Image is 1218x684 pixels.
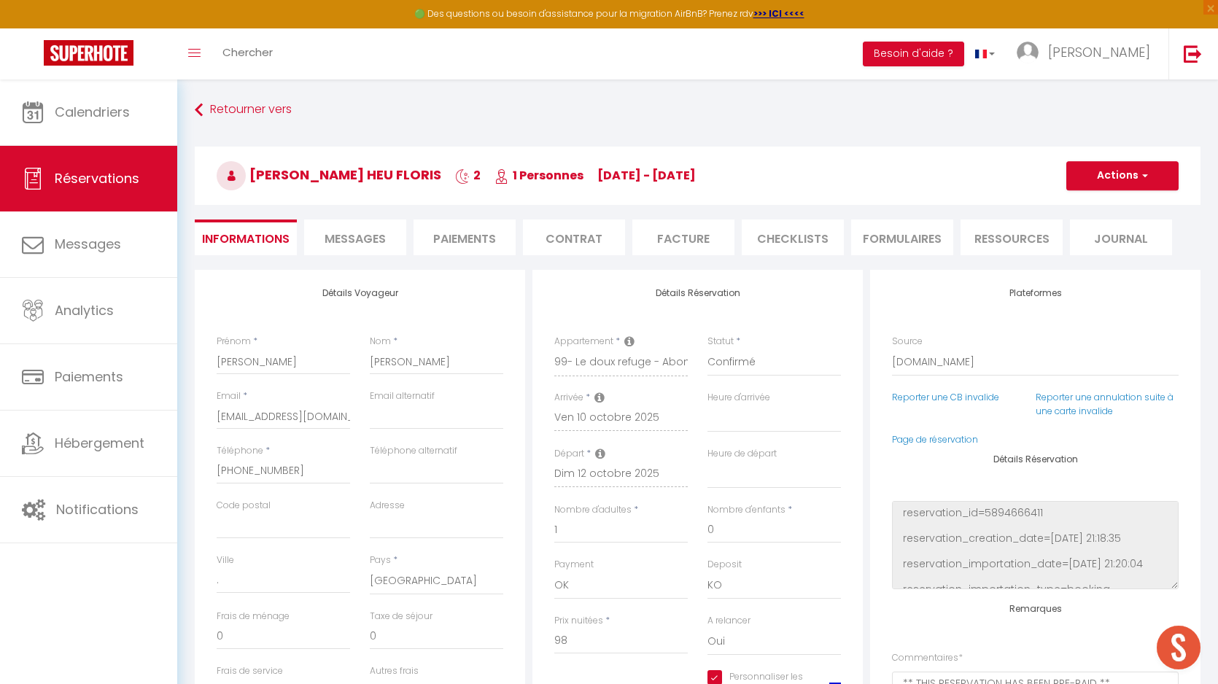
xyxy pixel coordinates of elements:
label: Départ [554,447,584,461]
h4: Détails Réservation [554,288,841,298]
h4: Détails Réservation [892,454,1179,465]
span: Notifications [56,500,139,518]
button: Besoin d'aide ? [863,42,964,66]
span: [PERSON_NAME] [1048,43,1150,61]
label: Adresse [370,499,405,513]
label: Téléphone alternatif [370,444,457,458]
label: Commentaires [892,651,963,665]
a: Page de réservation [892,433,978,446]
a: ... [PERSON_NAME] [1006,28,1168,79]
label: Autres frais [370,664,419,678]
label: Source [892,335,923,349]
h4: Remarques [892,604,1179,614]
img: Super Booking [44,40,133,66]
span: Messages [325,230,386,247]
span: Hébergement [55,434,144,452]
label: Nombre d'adultes [554,503,632,517]
a: >>> ICI <<<< [753,7,804,20]
label: Prénom [217,335,251,349]
li: FORMULAIRES [851,219,953,255]
span: Paiements [55,368,123,386]
h4: Plateformes [892,288,1179,298]
li: Facture [632,219,734,255]
label: Taxe de séjour [370,610,432,623]
li: Journal [1070,219,1172,255]
label: Nombre d'enfants [707,503,786,517]
label: Statut [707,335,734,349]
label: Heure de départ [707,447,777,461]
label: Arrivée [554,391,583,405]
span: 2 [455,167,481,184]
span: Messages [55,235,121,253]
a: Chercher [212,28,284,79]
a: Retourner vers [195,97,1200,123]
label: Pays [370,553,391,567]
img: ... [1017,42,1039,63]
button: Actions [1066,161,1179,190]
span: [DATE] - [DATE] [597,167,696,184]
li: Contrat [523,219,625,255]
label: Frais de service [217,664,283,678]
span: [PERSON_NAME] Heu Floris [217,166,441,184]
label: Téléphone [217,444,263,458]
label: Email alternatif [370,389,435,403]
label: Prix nuitées [554,614,603,628]
h4: Détails Voyageur [217,288,503,298]
li: Informations [195,219,297,255]
label: Nom [370,335,391,349]
span: Calendriers [55,103,130,121]
label: Heure d'arrivée [707,391,770,405]
label: Code postal [217,499,271,513]
a: Reporter une CB invalide [892,391,999,403]
label: Payment [554,558,594,572]
label: Deposit [707,558,742,572]
label: Ville [217,553,234,567]
img: logout [1184,44,1202,63]
label: Email [217,389,241,403]
span: Chercher [222,44,273,60]
span: 1 Personnes [494,167,583,184]
li: Paiements [414,219,516,255]
span: Réservations [55,169,139,187]
div: Ouvrir le chat [1157,626,1200,669]
label: A relancer [707,614,750,628]
span: Analytics [55,301,114,319]
label: Frais de ménage [217,610,290,623]
li: Ressources [961,219,1063,255]
li: CHECKLISTS [742,219,844,255]
label: Appartement [554,335,613,349]
a: Reporter une annulation suite à une carte invalide [1036,391,1174,417]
